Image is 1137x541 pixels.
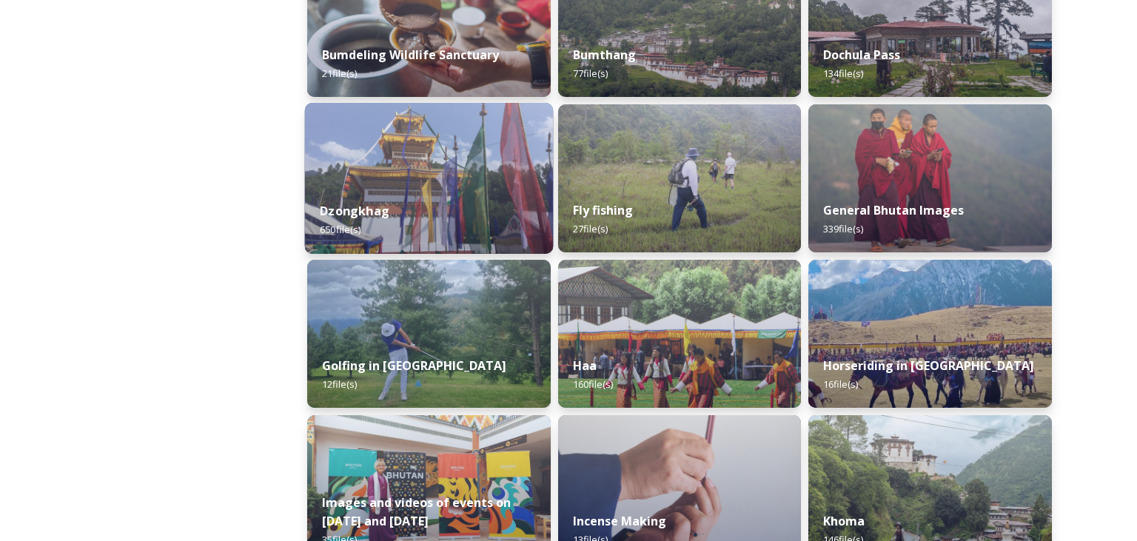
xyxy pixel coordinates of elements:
strong: Incense Making [573,513,666,529]
strong: Fly fishing [573,202,633,218]
span: 134 file(s) [823,67,863,80]
strong: Horseriding in [GEOGRAPHIC_DATA] [823,357,1034,374]
img: Horseriding%2520in%2520Bhutan2.JPG [808,260,1052,408]
span: 339 file(s) [823,222,863,235]
img: Haa%2520Summer%2520Festival1.jpeg [558,260,802,408]
span: 16 file(s) [823,377,858,391]
strong: Images and videos of events on [DATE] and [DATE] [322,494,511,529]
img: MarcusWestbergBhutanHiRes-23.jpg [808,104,1052,252]
strong: Bumdeling Wildlife Sanctuary [322,47,499,63]
img: IMG_0877.jpeg [307,260,551,408]
strong: Dochula Pass [823,47,900,63]
strong: Dzongkhag [320,203,389,219]
img: Festival%2520Header.jpg [305,103,553,254]
span: 27 file(s) [573,222,608,235]
span: 160 file(s) [573,377,613,391]
span: 77 file(s) [573,67,608,80]
strong: Golfing in [GEOGRAPHIC_DATA] [322,357,506,374]
strong: Khoma [823,513,865,529]
strong: Bumthang [573,47,636,63]
span: 12 file(s) [322,377,357,391]
strong: General Bhutan Images [823,202,964,218]
strong: Haa [573,357,597,374]
span: 21 file(s) [322,67,357,80]
img: by%2520Ugyen%2520Wangchuk14.JPG [558,104,802,252]
span: 650 file(s) [320,223,360,236]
